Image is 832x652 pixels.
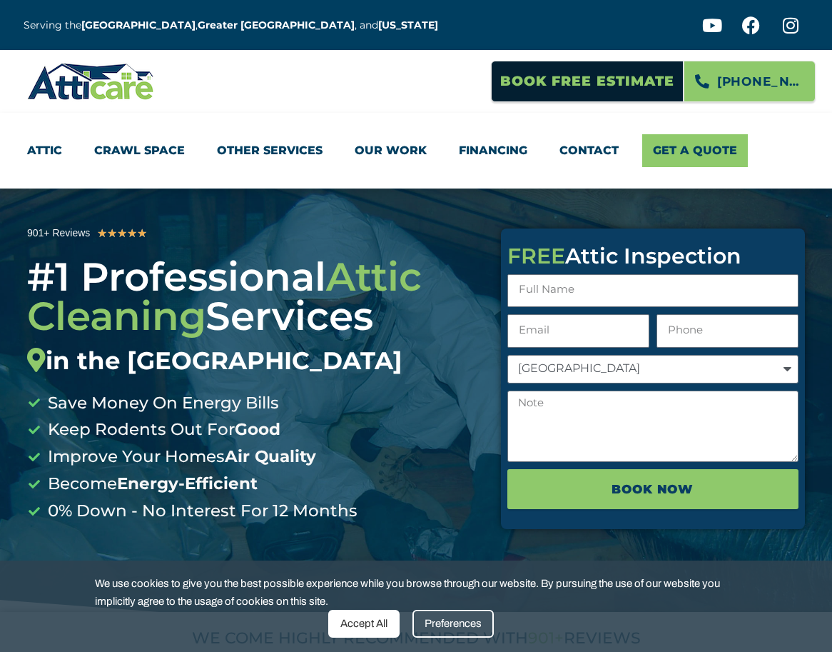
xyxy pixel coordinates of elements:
[117,473,258,493] b: Energy-Efficient
[507,243,565,269] span: FREE
[44,416,280,443] span: Keep Rodents Out For
[500,68,674,95] span: Book Free Estimate
[612,477,694,501] span: BOOK NOW
[507,314,649,348] input: Email
[459,134,527,167] a: Financing
[507,469,798,509] button: BOOK NOW
[137,224,147,243] i: ★
[507,274,798,308] input: Full Name
[97,224,147,243] div: 5/5
[656,314,798,348] input: Only numbers and phone characters (#, -, *, etc) are accepted.
[198,19,355,31] a: Greater [GEOGRAPHIC_DATA]
[44,471,258,498] span: Become
[507,246,798,267] div: Attic Inspection
[44,498,357,525] span: 0% Down - No Interest For 12 Months
[355,134,427,167] a: Our Work
[81,19,196,31] a: [GEOGRAPHIC_DATA]
[217,134,323,167] a: Other Services
[127,224,137,243] i: ★
[27,134,62,167] a: Attic
[225,446,316,466] b: Air Quality
[44,443,316,471] span: Improve Your Homes
[27,346,480,376] div: in the [GEOGRAPHIC_DATA]
[44,390,279,417] span: Save Money On Energy Bills
[27,253,422,340] span: Attic Cleaning
[684,61,816,102] a: [PHONE_NUMBER]
[117,224,127,243] i: ★
[378,19,438,31] a: [US_STATE]
[559,134,619,167] a: Contact
[94,134,185,167] a: Crawl Space
[642,134,748,167] a: Get A Quote
[27,225,90,241] div: 901+ Reviews
[717,69,804,94] span: [PHONE_NUMBER]
[24,17,449,34] p: Serving the , , and
[412,610,494,638] div: Preferences
[27,134,805,167] nav: Menu
[491,61,684,102] a: Book Free Estimate
[27,257,480,376] div: #1 Professional Services
[328,610,400,638] div: Accept All
[235,419,280,439] b: Good
[95,575,726,610] span: We use cookies to give you the best possible experience while you browse through our website. By ...
[107,224,117,243] i: ★
[97,224,107,243] i: ★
